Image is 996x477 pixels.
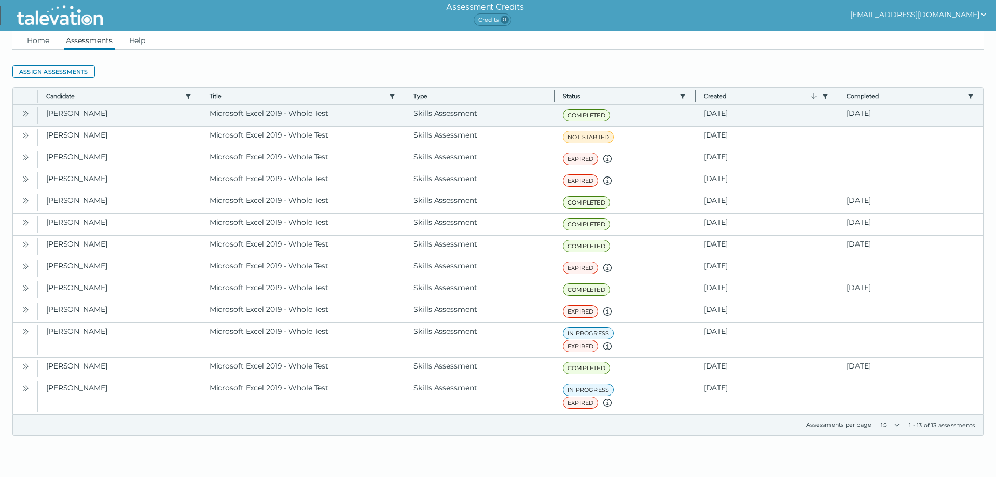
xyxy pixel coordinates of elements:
[696,214,839,235] clr-dg-cell: [DATE]
[405,301,555,322] clr-dg-cell: Skills Assessment
[838,236,983,257] clr-dg-cell: [DATE]
[19,194,32,207] button: Open
[38,105,201,126] clr-dg-cell: [PERSON_NAME]
[696,257,839,279] clr-dg-cell: [DATE]
[838,214,983,235] clr-dg-cell: [DATE]
[201,127,406,148] clr-dg-cell: Microsoft Excel 2019 - Whole Test
[210,92,385,100] button: Title
[38,279,201,301] clr-dg-cell: [PERSON_NAME]
[696,236,839,257] clr-dg-cell: [DATE]
[21,175,30,183] cds-icon: Open
[405,170,555,192] clr-dg-cell: Skills Assessment
[474,13,511,26] span: Credits
[21,110,30,118] cds-icon: Open
[563,305,598,318] span: EXPIRED
[838,279,983,301] clr-dg-cell: [DATE]
[563,283,610,296] span: COMPLETED
[21,306,30,314] cds-icon: Open
[21,328,30,336] cds-icon: Open
[21,362,30,371] cds-icon: Open
[551,85,558,107] button: Column resize handle
[405,236,555,257] clr-dg-cell: Skills Assessment
[201,257,406,279] clr-dg-cell: Microsoft Excel 2019 - Whole Test
[850,8,988,21] button: show user actions
[563,397,598,409] span: EXPIRED
[19,303,32,316] button: Open
[201,301,406,322] clr-dg-cell: Microsoft Excel 2019 - Whole Test
[696,301,839,322] clr-dg-cell: [DATE]
[38,301,201,322] clr-dg-cell: [PERSON_NAME]
[21,262,30,270] cds-icon: Open
[38,323,201,357] clr-dg-cell: [PERSON_NAME]
[563,92,675,100] button: Status
[446,1,523,13] h6: Assessment Credits
[201,323,406,357] clr-dg-cell: Microsoft Excel 2019 - Whole Test
[19,151,32,163] button: Open
[19,172,32,185] button: Open
[692,85,699,107] button: Column resize handle
[909,421,975,429] div: 1 - 13 of 13 assessments
[38,127,201,148] clr-dg-cell: [PERSON_NAME]
[501,16,509,24] span: 0
[38,358,201,379] clr-dg-cell: [PERSON_NAME]
[696,105,839,126] clr-dg-cell: [DATE]
[405,257,555,279] clr-dg-cell: Skills Assessment
[838,105,983,126] clr-dg-cell: [DATE]
[405,279,555,301] clr-dg-cell: Skills Assessment
[38,236,201,257] clr-dg-cell: [PERSON_NAME]
[696,148,839,170] clr-dg-cell: [DATE]
[201,214,406,235] clr-dg-cell: Microsoft Excel 2019 - Whole Test
[21,384,30,392] cds-icon: Open
[563,153,598,165] span: EXPIRED
[38,192,201,213] clr-dg-cell: [PERSON_NAME]
[12,65,95,78] button: Assign assessments
[806,421,872,428] label: Assessments per page
[405,105,555,126] clr-dg-cell: Skills Assessment
[21,131,30,140] cds-icon: Open
[21,197,30,205] cds-icon: Open
[563,196,610,209] span: COMPLETED
[19,381,32,394] button: Open
[21,219,30,227] cds-icon: Open
[405,379,555,414] clr-dg-cell: Skills Assessment
[201,170,406,192] clr-dg-cell: Microsoft Excel 2019 - Whole Test
[38,214,201,235] clr-dg-cell: [PERSON_NAME]
[405,214,555,235] clr-dg-cell: Skills Assessment
[563,109,610,121] span: COMPLETED
[405,323,555,357] clr-dg-cell: Skills Assessment
[563,262,598,274] span: EXPIRED
[563,362,610,374] span: COMPLETED
[21,240,30,249] cds-icon: Open
[696,379,839,414] clr-dg-cell: [DATE]
[201,358,406,379] clr-dg-cell: Microsoft Excel 2019 - Whole Test
[847,92,963,100] button: Completed
[127,31,148,50] a: Help
[402,85,408,107] button: Column resize handle
[563,174,598,187] span: EXPIRED
[198,85,204,107] button: Column resize handle
[838,358,983,379] clr-dg-cell: [DATE]
[696,358,839,379] clr-dg-cell: [DATE]
[563,327,614,339] span: IN PROGRESS
[21,284,30,292] cds-icon: Open
[201,148,406,170] clr-dg-cell: Microsoft Excel 2019 - Whole Test
[38,379,201,414] clr-dg-cell: [PERSON_NAME]
[696,279,839,301] clr-dg-cell: [DATE]
[201,192,406,213] clr-dg-cell: Microsoft Excel 2019 - Whole Test
[563,240,610,252] span: COMPLETED
[696,323,839,357] clr-dg-cell: [DATE]
[201,105,406,126] clr-dg-cell: Microsoft Excel 2019 - Whole Test
[38,148,201,170] clr-dg-cell: [PERSON_NAME]
[19,260,32,272] button: Open
[563,384,614,396] span: IN PROGRESS
[201,379,406,414] clr-dg-cell: Microsoft Excel 2019 - Whole Test
[563,340,598,352] span: EXPIRED
[19,107,32,119] button: Open
[19,325,32,337] button: Open
[21,153,30,161] cds-icon: Open
[201,279,406,301] clr-dg-cell: Microsoft Excel 2019 - Whole Test
[38,257,201,279] clr-dg-cell: [PERSON_NAME]
[405,148,555,170] clr-dg-cell: Skills Assessment
[696,127,839,148] clr-dg-cell: [DATE]
[38,170,201,192] clr-dg-cell: [PERSON_NAME]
